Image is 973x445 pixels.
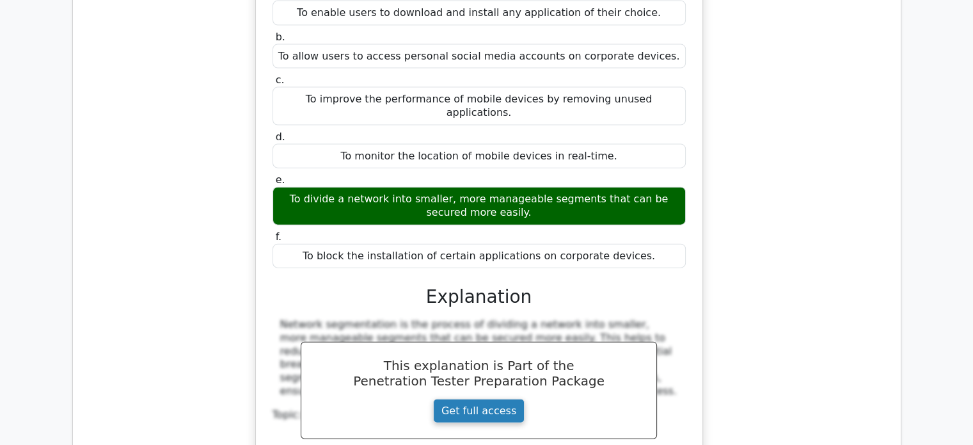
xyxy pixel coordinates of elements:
[273,187,686,225] div: To divide a network into smaller, more manageable segments that can be secured more easily.
[280,318,678,398] div: Network segmentation is the process of dividing a network into smaller, more manageable segments ...
[276,131,285,143] span: d.
[273,87,686,125] div: To improve the performance of mobile devices by removing unused applications.
[273,144,686,169] div: To monitor the location of mobile devices in real-time.
[276,231,282,243] span: f.
[276,174,285,186] span: e.
[433,399,525,423] a: Get full access
[273,244,686,269] div: To block the installation of certain applications on corporate devices.
[276,31,285,43] span: b.
[280,286,678,308] h3: Explanation
[273,44,686,69] div: To allow users to access personal social media accounts on corporate devices.
[273,1,686,26] div: To enable users to download and install any application of their choice.
[273,409,686,422] div: Topic:
[276,74,285,86] span: c.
